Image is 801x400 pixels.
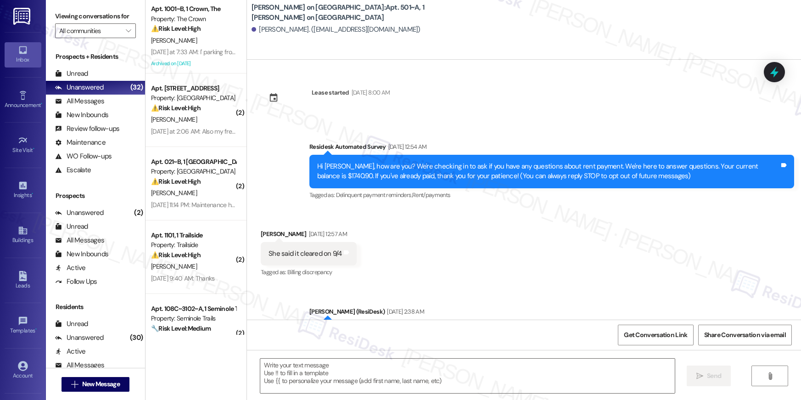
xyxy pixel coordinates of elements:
div: (2) [132,206,145,220]
div: Tagged as: [261,265,357,279]
span: [PERSON_NAME] [151,262,197,270]
div: New Inbounds [55,110,108,120]
span: Share Conversation via email [704,330,786,340]
div: Residents [46,302,145,312]
div: Unanswered [55,208,104,218]
button: Send [687,366,731,386]
a: Buildings [5,223,41,248]
a: Insights • [5,178,41,203]
div: Maintenance [55,138,106,147]
span: Rent/payments [412,191,451,199]
div: Property: Trailside [151,240,236,250]
div: Unanswered [55,333,104,343]
div: [PERSON_NAME]. ([EMAIL_ADDRESS][DOMAIN_NAME]) [252,25,420,34]
span: • [41,101,42,107]
div: Unread [55,222,88,231]
div: Property: [GEOGRAPHIC_DATA] [151,93,236,103]
i:  [126,27,131,34]
span: • [32,191,33,197]
div: [DATE] 9:40 AM: Thanks [151,274,215,282]
div: Unanswered [55,83,104,92]
div: [DATE] 12:54 AM [386,142,427,152]
div: WO Follow-ups [55,152,112,161]
a: Templates • [5,313,41,338]
div: (30) [128,331,145,345]
button: Get Conversation Link [618,325,693,345]
div: [DATE] 11:14 PM: Maintenance has permission and no I do not have pets [151,201,338,209]
div: Review follow-ups [55,124,119,134]
span: Get Conversation Link [624,330,687,340]
div: Prospects + Residents [46,52,145,62]
span: • [33,146,34,152]
strong: ⚠️ Risk Level: High [151,104,201,112]
strong: 🔧 Risk Level: Medium [151,324,211,332]
div: Prospects [46,191,145,201]
div: Apt. [STREET_ADDRESS] [151,84,236,93]
div: Residesk Automated Survey [309,142,794,155]
i:  [767,372,773,380]
a: Leads [5,268,41,293]
div: Unread [55,319,88,329]
i:  [696,372,703,380]
span: Billing discrepancy [287,268,332,276]
img: ResiDesk Logo [13,8,32,25]
div: Apt. 108C~3102~A, 1 Seminole Trails [151,304,236,314]
span: Send [707,371,721,381]
span: Delinquent payment reminders , [336,191,412,199]
b: [PERSON_NAME] on [GEOGRAPHIC_DATA]: Apt. 501~A, 1 [PERSON_NAME] on [GEOGRAPHIC_DATA] [252,3,435,23]
strong: ⚠️ Risk Level: High [151,177,201,186]
div: Apt. 1101, 1 Trailside [151,231,236,240]
div: Property: The Crown [151,14,236,24]
div: [PERSON_NAME] (ResiDesk) [309,307,794,320]
div: [PERSON_NAME] [261,229,357,242]
div: Hi [PERSON_NAME], how are you? We're checking in to ask if you have any questions about rent paym... [317,162,779,181]
span: [PERSON_NAME] [151,189,197,197]
div: Follow Ups [55,277,97,287]
div: [DATE] at 7:33 AM: I' parking front the apartment 1001- [151,48,294,56]
div: Archived on [DATE] [150,58,237,69]
div: [DATE] 12:57 AM [307,229,347,239]
div: Active [55,347,86,356]
label: Viewing conversations for [55,9,136,23]
div: She said it cleared on 9/4 [269,249,342,259]
div: [DATE] at 2:06 AM: Also my freezer from my fridge has been freezing till it stops cooling the who... [151,127,426,135]
div: Tagged as: [309,188,794,202]
div: (32) [128,80,145,95]
strong: ⚠️ Risk Level: High [151,251,201,259]
strong: ⚠️ Risk Level: High [151,24,201,33]
span: New Message [82,379,120,389]
div: Lease started [312,88,349,97]
div: Apt. 1001~B, 1 Crown, The [151,4,236,14]
div: All Messages [55,236,104,245]
div: Escalate [55,165,91,175]
input: All communities [59,23,121,38]
div: All Messages [55,96,104,106]
div: Apt. 021~B, 1 [GEOGRAPHIC_DATA] [151,157,236,167]
a: Site Visit • [5,133,41,158]
div: Unread [55,69,88,79]
div: Active [55,263,86,273]
button: New Message [62,377,129,392]
button: Share Conversation via email [698,325,792,345]
div: Property: [GEOGRAPHIC_DATA] [151,167,236,176]
div: Property: Seminole Trails [151,314,236,323]
div: All Messages [55,361,104,370]
span: • [35,326,37,332]
i:  [71,381,78,388]
div: [DATE] 2:38 AM [385,307,424,316]
span: [PERSON_NAME] [151,115,197,124]
div: New Inbounds [55,249,108,259]
a: Inbox [5,42,41,67]
a: Account [5,358,41,383]
span: [PERSON_NAME] [151,36,197,45]
div: [DATE] 8:00 AM [349,88,390,97]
